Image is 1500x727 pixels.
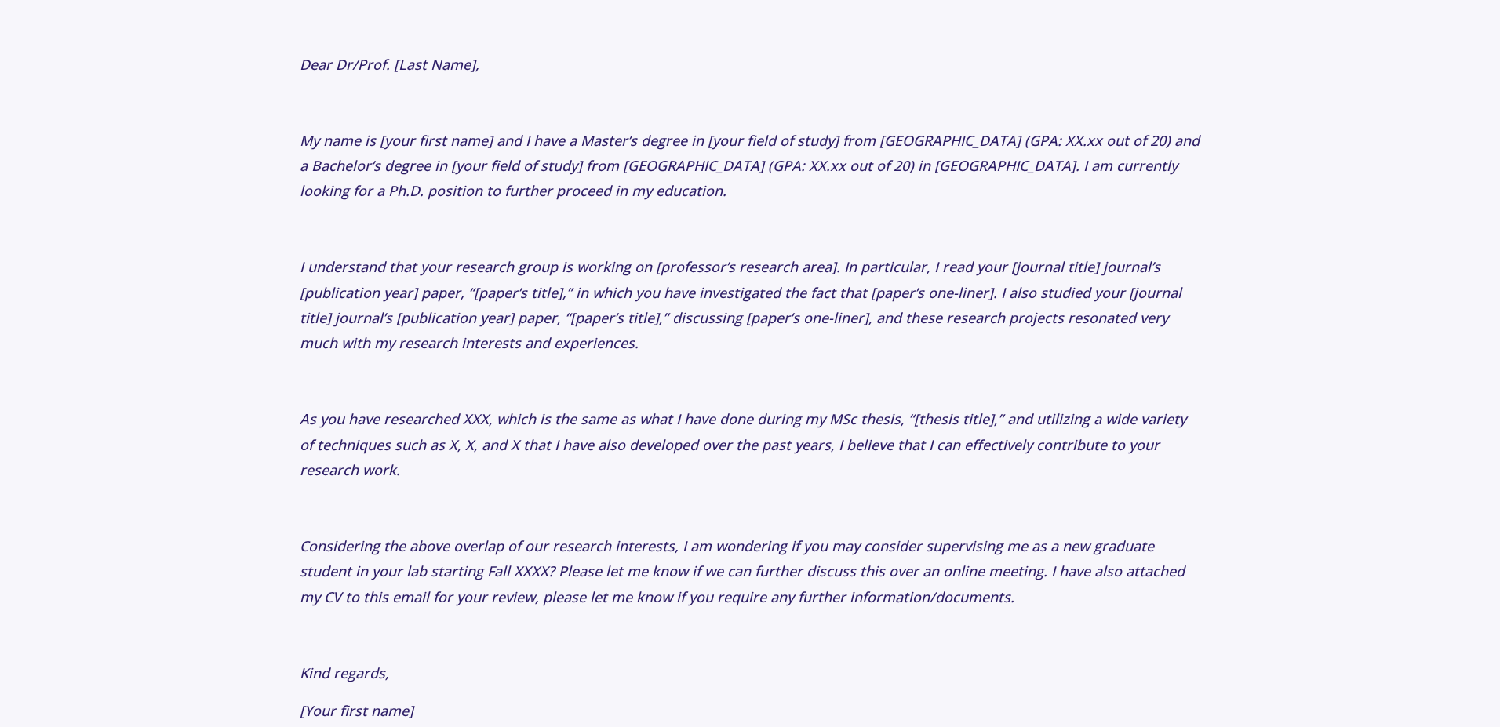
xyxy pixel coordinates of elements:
[300,409,1186,479] i: As you have researched XXX, which is the same as what I have done during my MSc thesis, “[thesis ...
[300,663,389,682] i: Kind regards,
[300,536,1185,606] i: Considering the above overlap of our research interests, I am wondering if you may consider super...
[300,701,413,720] i: [Your first name]
[300,131,1200,201] i: My name is [your first name] and I have a Master’s degree in [your field of study] from [GEOGRAPH...
[300,257,1181,352] i: I understand that your research group is working on [professor’s research area]. In particular, I...
[300,55,479,74] i: Dear Dr/Prof. [Last Name],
